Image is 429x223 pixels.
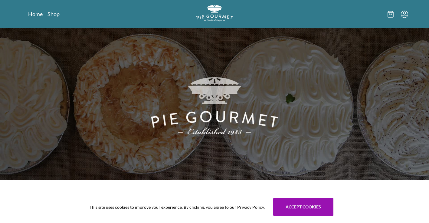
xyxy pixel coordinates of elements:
a: Home [28,10,43,18]
button: Menu [401,11,408,18]
a: Logo [196,5,233,23]
span: This site uses cookies to improve your experience. By clicking, you agree to our Privacy Policy. [90,204,265,210]
img: logo [196,5,233,22]
button: Accept cookies [273,198,333,216]
a: Shop [47,10,60,18]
